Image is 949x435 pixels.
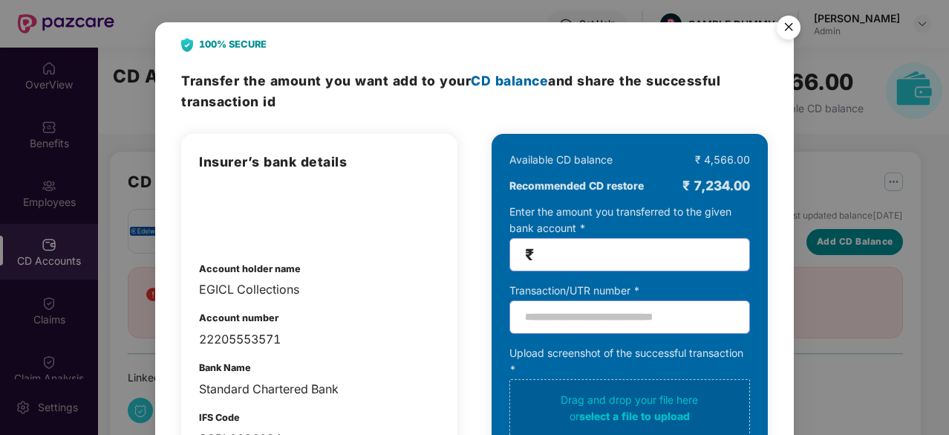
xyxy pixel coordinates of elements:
div: Enter the amount you transferred to the given bank account * [509,204,750,271]
b: IFS Code [199,412,240,423]
div: ₹ 7,234.00 [682,175,750,196]
div: Available CD balance [509,152,613,168]
div: Transaction/UTR number * [509,283,750,299]
span: CD balance [471,73,548,88]
h3: Insurer’s bank details [199,152,440,173]
div: or [515,408,744,425]
img: admin-overview [199,187,276,239]
div: Standard Chartered Bank [199,380,440,399]
b: 100% SECURE [199,37,267,52]
span: ₹ [525,246,534,263]
b: Account holder name [199,263,301,274]
b: Bank Name [199,362,251,373]
div: ₹ 4,566.00 [695,152,750,168]
b: Recommended CD restore [509,178,644,194]
b: Account number [199,312,278,323]
img: svg+xml;base64,PHN2ZyB4bWxucz0iaHR0cDovL3d3dy53My5vcmcvMjAwMC9zdmciIHdpZHRoPSIyNCIgaGVpZ2h0PSIyOC... [181,38,193,52]
h3: Transfer the amount and share the successful transaction id [181,71,768,112]
span: select a file to upload [579,410,690,422]
span: you want add to your [325,73,548,88]
div: 22205553571 [199,330,440,349]
div: EGICL Collections [199,280,440,299]
button: Close [768,8,808,48]
img: svg+xml;base64,PHN2ZyB4bWxucz0iaHR0cDovL3d3dy53My5vcmcvMjAwMC9zdmciIHdpZHRoPSI1NiIgaGVpZ2h0PSI1Ni... [768,9,809,51]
